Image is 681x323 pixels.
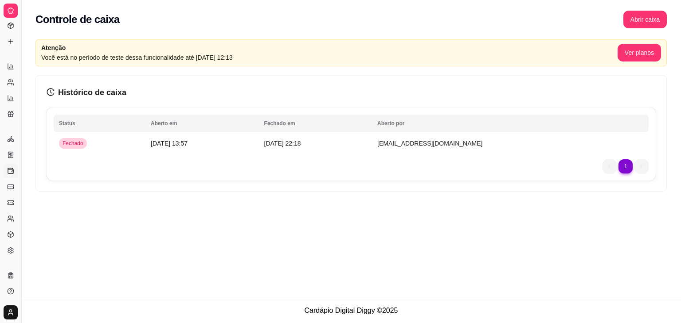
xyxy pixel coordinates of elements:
h3: Histórico de caixa [47,86,656,99]
h2: Controle de caixa [35,12,120,27]
span: Fechado [61,140,85,147]
article: Você está no período de teste dessa funcionalidade até [DATE] 12:13 [41,53,618,62]
span: [EMAIL_ADDRESS][DOMAIN_NAME] [377,140,482,147]
span: [DATE] 22:18 [264,140,301,147]
th: Aberto por [372,115,649,132]
th: Fechado em [259,115,372,132]
th: Aberto em [145,115,259,132]
article: Atenção [41,43,618,53]
footer: Cardápio Digital Diggy © 2025 [21,298,681,323]
th: Status [54,115,145,132]
button: Abrir caixa [623,11,667,28]
nav: pagination navigation [598,155,653,178]
span: history [47,88,55,96]
a: Ver planos [618,49,661,56]
span: [DATE] 13:57 [151,140,188,147]
button: Ver planos [618,44,661,62]
li: pagination item 1 active [618,159,633,173]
